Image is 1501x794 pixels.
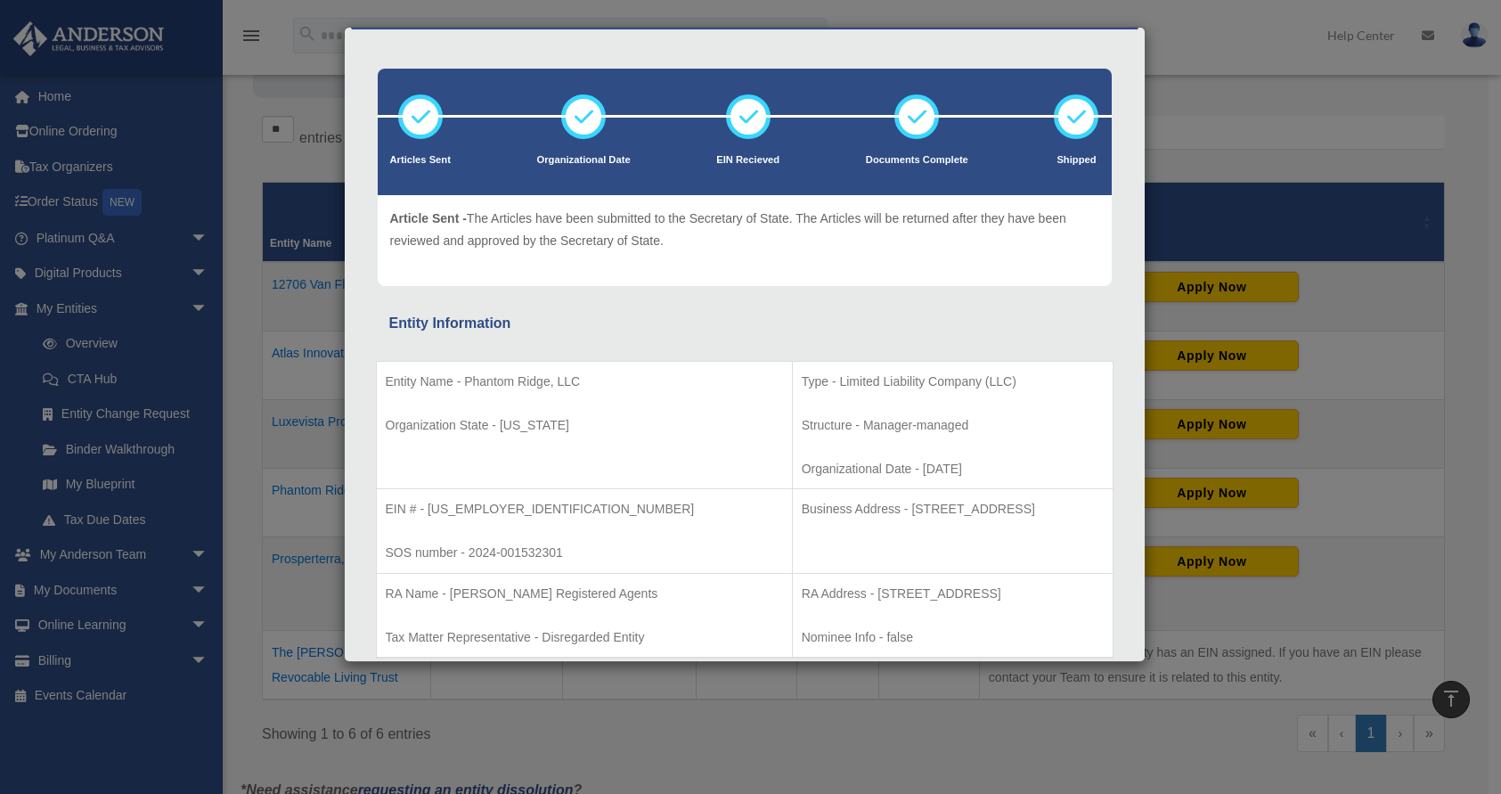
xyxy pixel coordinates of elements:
p: SOS number - 2024-001532301 [386,542,783,564]
p: Shipped [1054,151,1098,169]
div: Entity Information [389,311,1100,336]
p: Organizational Date - [DATE] [802,458,1104,480]
p: Entity Name - Phantom Ridge, LLC [386,371,783,393]
span: Article Sent - [390,211,467,225]
p: Nominee Info - false [802,626,1104,649]
p: Organization State - [US_STATE] [386,414,783,437]
p: Business Address - [STREET_ADDRESS] [802,498,1104,520]
p: The Articles have been submitted to the Secretary of State. The Articles will be returned after t... [390,208,1099,251]
p: Organizational Date [537,151,631,169]
p: RA Address - [STREET_ADDRESS] [802,583,1104,605]
p: Tax Matter Representative - Disregarded Entity [386,626,783,649]
p: RA Name - [PERSON_NAME] Registered Agents [386,583,783,605]
p: Documents Complete [866,151,968,169]
p: EIN Recieved [716,151,779,169]
p: Structure - Manager-managed [802,414,1104,437]
p: EIN # - [US_EMPLOYER_IDENTIFICATION_NUMBER] [386,498,783,520]
p: Type - Limited Liability Company (LLC) [802,371,1104,393]
p: Articles Sent [390,151,451,169]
